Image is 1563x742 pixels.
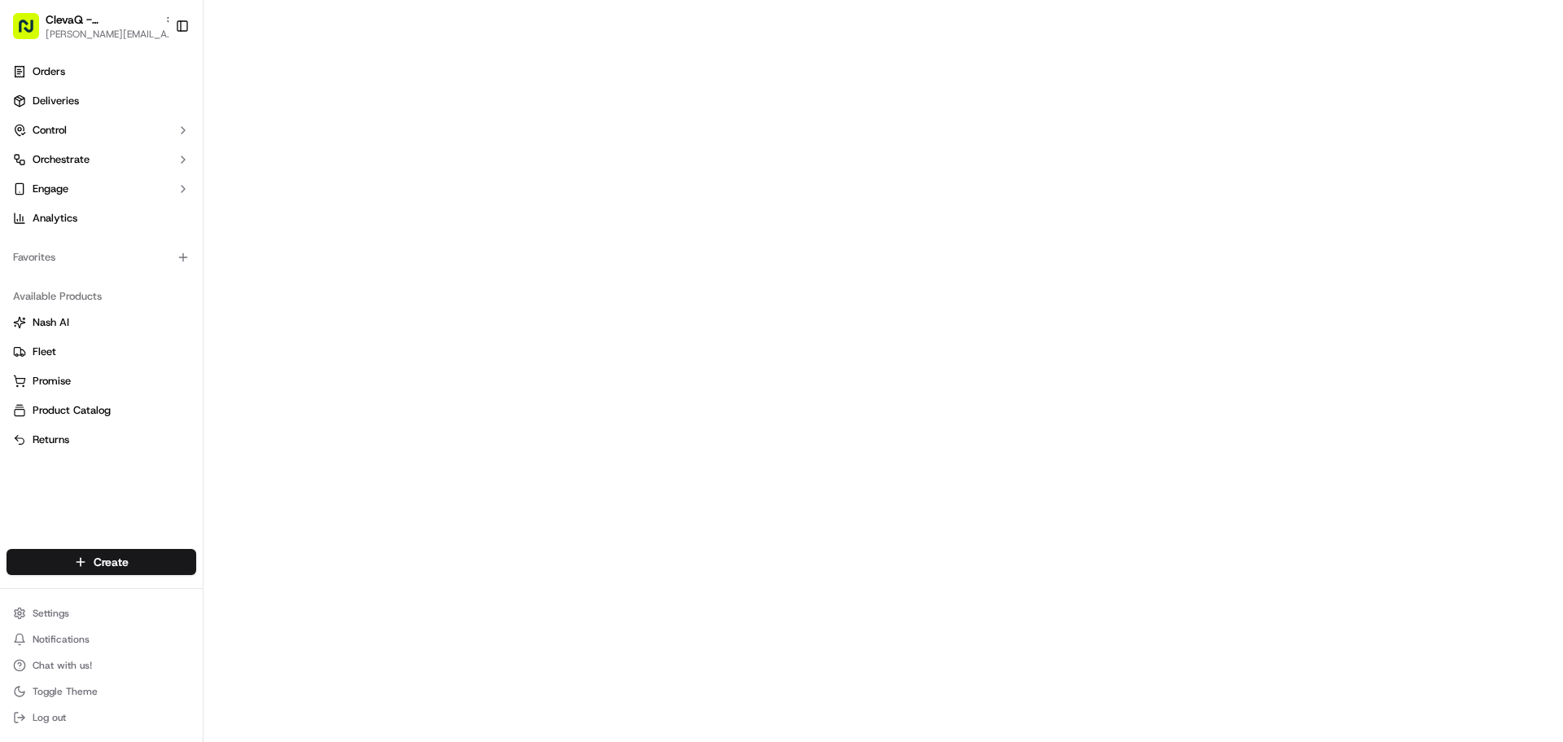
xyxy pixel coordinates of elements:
span: Toggle Theme [33,685,98,698]
span: Deliveries [33,94,79,108]
span: Notifications [33,633,90,646]
span: Control [33,123,67,138]
button: Returns [7,427,196,453]
span: Log out [33,711,66,724]
div: Available Products [7,283,196,310]
span: Promise [33,374,71,389]
button: Settings [7,602,196,625]
button: Log out [7,706,196,729]
span: Settings [33,607,69,620]
button: [PERSON_NAME][EMAIL_ADDRESS][DOMAIN_NAME] [46,28,176,41]
a: Product Catalog [13,403,190,418]
a: Returns [13,432,190,447]
span: Orders [33,64,65,79]
span: Fleet [33,345,56,359]
span: Returns [33,432,69,447]
span: Orchestrate [33,152,90,167]
button: Create [7,549,196,575]
span: Chat with us! [33,659,92,672]
button: Product Catalog [7,397,196,424]
div: Favorites [7,244,196,270]
a: Promise [13,374,190,389]
button: Toggle Theme [7,680,196,703]
span: Engage [33,182,68,196]
button: Promise [7,368,196,394]
button: ClevaQ - [GEOGRAPHIC_DATA][PERSON_NAME][EMAIL_ADDRESS][DOMAIN_NAME] [7,7,169,46]
button: Chat with us! [7,654,196,677]
button: Engage [7,176,196,202]
button: Control [7,117,196,143]
a: Nash AI [13,315,190,330]
span: Product Catalog [33,403,111,418]
button: Orchestrate [7,147,196,173]
button: Fleet [7,339,196,365]
a: Fleet [13,345,190,359]
span: Analytics [33,211,77,226]
a: Analytics [7,205,196,231]
button: Notifications [7,628,196,651]
a: Deliveries [7,88,196,114]
a: Orders [7,59,196,85]
button: ClevaQ - [GEOGRAPHIC_DATA] [46,11,158,28]
button: Nash AI [7,310,196,336]
span: Nash AI [33,315,69,330]
span: Create [94,554,129,570]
